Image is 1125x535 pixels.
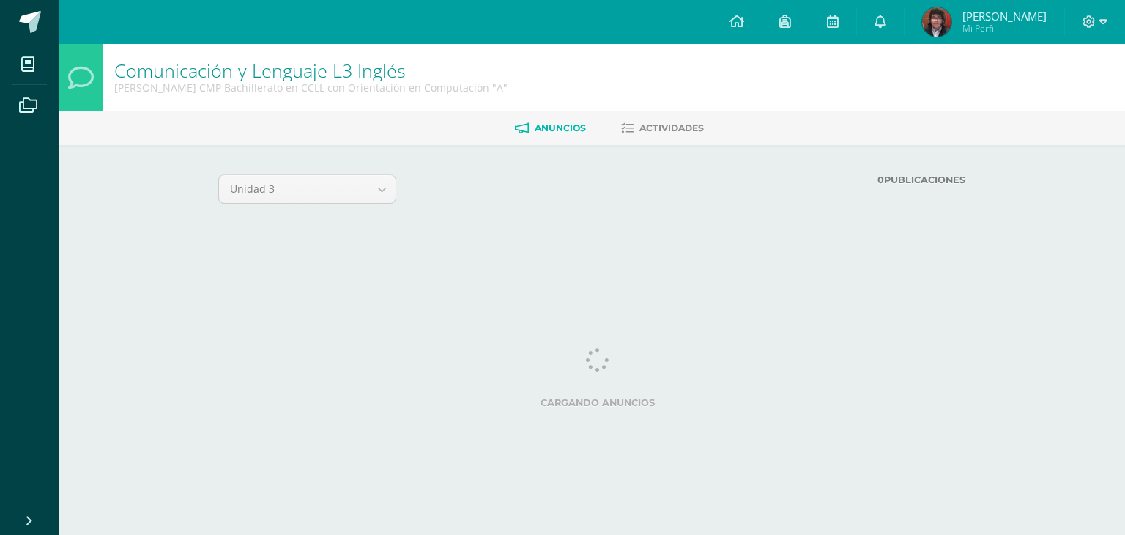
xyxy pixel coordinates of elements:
span: Mi Perfil [962,22,1047,34]
span: Anuncios [535,122,586,133]
span: Unidad 3 [230,175,357,203]
a: Anuncios [515,117,586,140]
a: Actividades [621,117,704,140]
span: Actividades [639,122,704,133]
label: Publicaciones [535,174,965,185]
strong: 0 [877,174,884,185]
div: Quinto Bachillerato CMP Bachillerato en CCLL con Orientación en Computación 'A' [114,81,508,95]
a: Comunicación y Lenguaje L3 Inglés [114,58,406,83]
img: a8cc2ceca0a8d962bf78a336c7b11f82.png [922,7,951,37]
h1: Comunicación y Lenguaje L3 Inglés [114,60,508,81]
label: Cargando anuncios [224,397,971,408]
a: Unidad 3 [219,175,396,203]
span: [PERSON_NAME] [962,9,1047,23]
